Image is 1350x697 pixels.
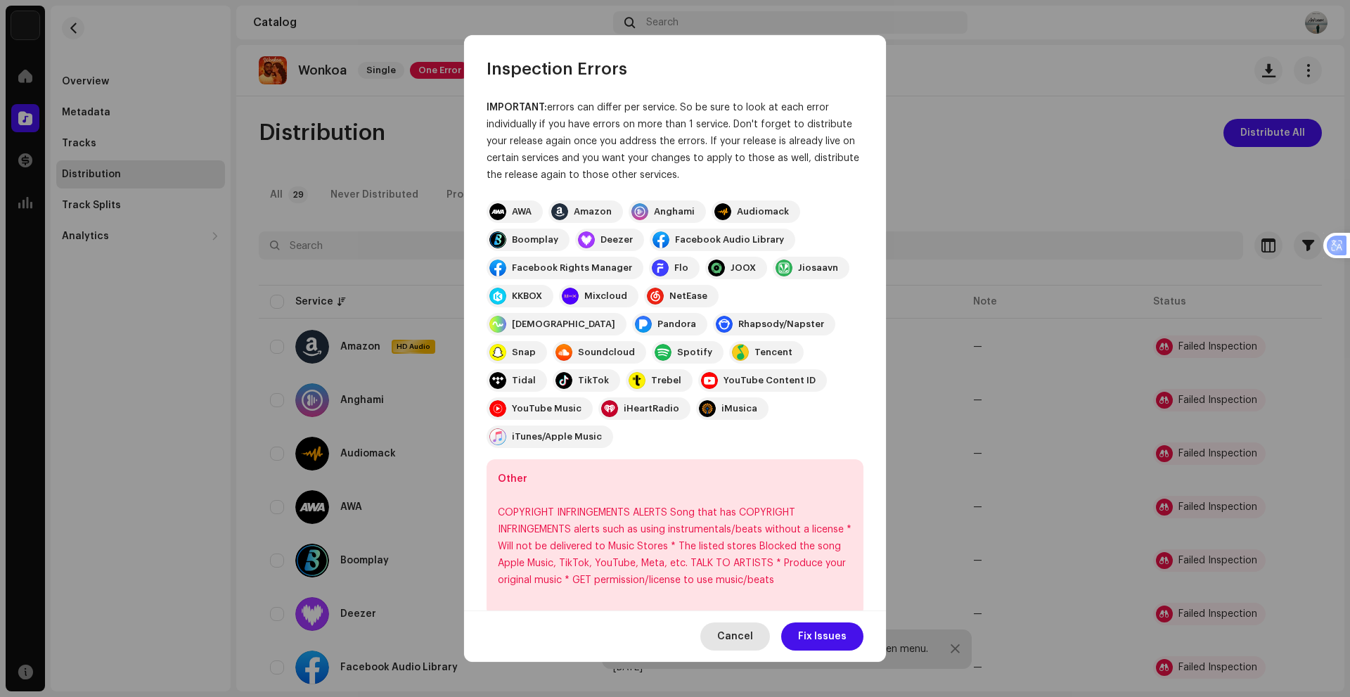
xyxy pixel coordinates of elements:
[574,206,612,217] div: Amazon
[512,234,558,245] div: Boomplay
[657,319,696,330] div: Pandora
[512,319,615,330] div: [DEMOGRAPHIC_DATA]
[677,347,712,358] div: Spotify
[651,375,681,386] div: Trebel
[584,290,627,302] div: Mixcloud
[781,622,863,651] button: Fix Issues
[512,290,542,302] div: KKBOX
[798,262,838,274] div: Jiosaavn
[700,622,770,651] button: Cancel
[737,206,789,217] div: Audiomack
[798,622,847,651] span: Fix Issues
[674,262,688,274] div: Flo
[669,290,707,302] div: NetEase
[498,474,527,484] b: Other
[721,403,757,414] div: iMusica
[512,375,536,386] div: Tidal
[578,375,609,386] div: TikTok
[512,206,532,217] div: AWA
[578,347,635,358] div: Soundcloud
[600,234,633,245] div: Deezer
[512,403,581,414] div: YouTube Music
[654,206,695,217] div: Anghami
[675,234,784,245] div: Facebook Audio Library
[754,347,792,358] div: Tencent
[487,99,863,184] div: errors can differ per service. So be sure to look at each error individually if you have errors o...
[487,58,627,80] span: Inspection Errors
[738,319,824,330] div: Rhapsody/Napster
[512,262,632,274] div: Facebook Rights Manager
[498,504,852,589] div: COPYRIGHT INFRINGEMENTS ALERTS Song that has COPYRIGHT INFRINGEMENTS alerts such as using instrum...
[512,347,536,358] div: Snap
[624,403,679,414] div: iHeartRadio
[512,431,602,442] div: iTunes/Apple Music
[731,262,756,274] div: JOOX
[724,375,816,386] div: YouTube Content ID
[487,103,547,113] strong: IMPORTANT:
[717,622,753,651] span: Cancel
